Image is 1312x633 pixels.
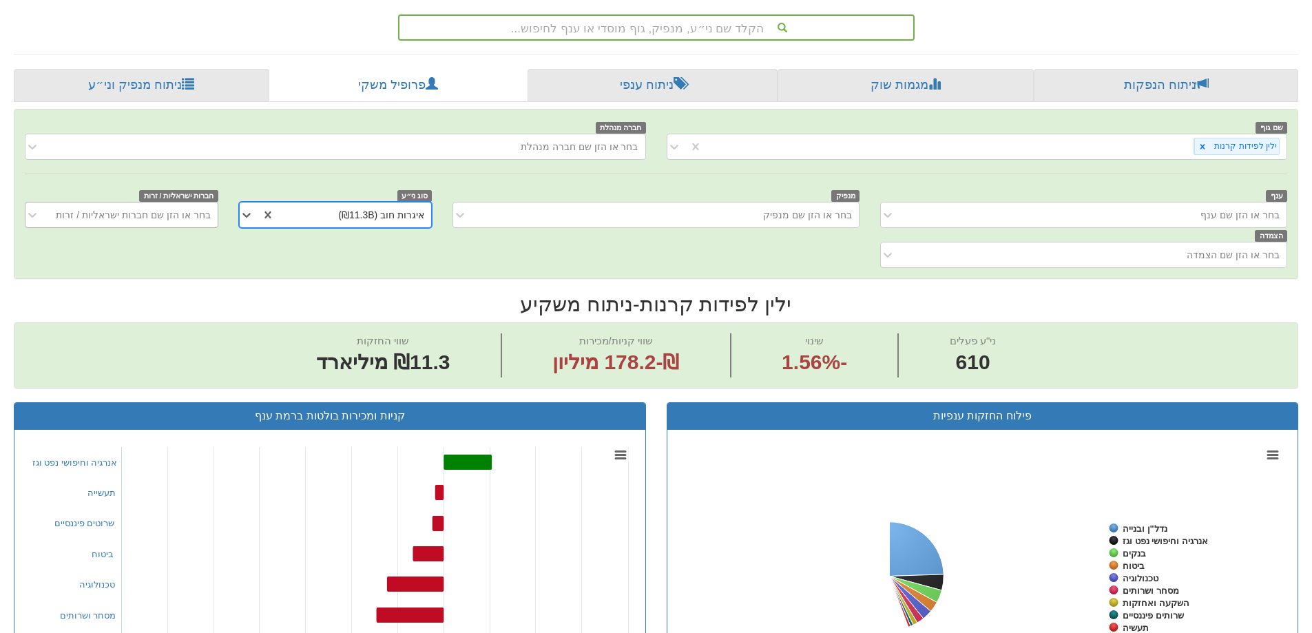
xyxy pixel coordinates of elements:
font: הצמדה [1260,231,1283,240]
font: שווי החזקות [357,335,409,346]
font: בחר או הזן שם חברות ישראליות / זרות [56,209,210,220]
font: בחר או הזן שם ענף [1200,209,1280,220]
tspan: טכנולוגיה [1123,573,1159,583]
font: שרוטים פיננסיים [54,518,115,528]
font: ₪-178.2 מיליון [552,351,679,373]
font: מנפיק [836,191,855,200]
font: ביטוח [92,549,114,559]
font: 1.56%- [782,351,847,373]
font: חברה מנהלת [600,123,641,132]
font: ענף [1271,191,1283,200]
a: ניתוח מנפיק וני״ע [14,69,269,102]
font: הקלד שם ני״ע, מנפיק, גוף מוסדי או ענף לחיפוש... [511,22,764,35]
font: שווי קניות/מכירות [579,335,653,346]
font: טכנולוגיה [79,579,115,590]
font: ני"ע פעלים [950,335,997,346]
tspan: מסחר ושרותים [1123,585,1179,596]
font: פילוח החזקות ענפיות [933,410,1032,422]
font: חברות ישראליות / זרות [144,191,214,200]
a: פרופיל משקי [269,69,528,102]
font: סוג ני״ע [402,191,428,200]
tspan: שרותים פיננסיים [1123,610,1185,621]
font: בחר או הזן שם מנפיק [763,209,852,220]
font: - [633,293,640,315]
font: מסחר ושרותים [60,610,116,621]
a: ניתוח ענפי [528,69,778,102]
font: ניתוח משקיע [520,293,632,315]
tspan: נדל"ן ובנייה [1123,523,1167,534]
font: ילין לפידות קרנות [1214,141,1277,151]
font: ילין לפידות קרנות [640,293,792,315]
font: ניתוח מנפיק וני״ע [88,78,182,92]
font: קניות ומכירות בולטות ברמת ענף [255,410,405,422]
tspan: בנקים [1123,548,1146,559]
font: איגרות חוב (₪11.3B) [338,209,424,220]
font: בחר או הזן שם חברה מנהלת [521,141,638,152]
font: אנרגיה וחיפושי נפט וגז [32,457,118,468]
tspan: השקעה ואחזקות [1123,598,1189,608]
a: ניתוח הנפקות [1034,69,1298,102]
tspan: תעשיה [1123,623,1149,633]
font: 610 [956,351,990,373]
font: תעשייה [87,488,116,498]
font: בחר או הזן שם הצמדה [1187,249,1280,260]
tspan: ביטוח [1123,561,1145,571]
font: שינוי [805,335,824,346]
font: ניתוח ענפי [620,78,674,92]
font: שם גוף [1260,123,1283,132]
font: ₪11.3 מיליארד [316,351,450,373]
font: מגמות שוק [871,78,928,92]
a: מגמות שוק [778,69,1034,102]
font: ניתוח הנפקות [1124,78,1196,92]
font: פרופיל משקי [358,78,426,92]
tspan: אנרגיה וחיפושי נפט וגז [1123,536,1208,546]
